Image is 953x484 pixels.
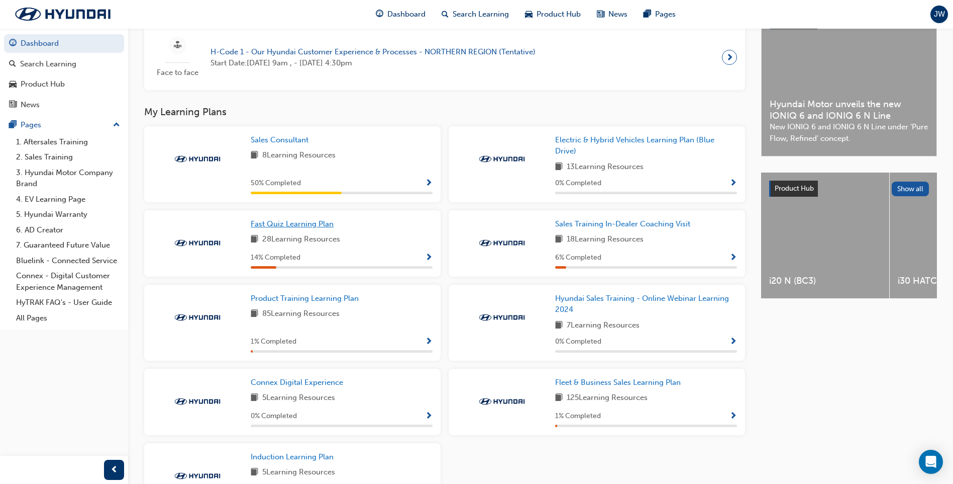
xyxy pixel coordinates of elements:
[251,392,258,405] span: book-icon
[251,452,334,461] span: Induction Learning Plan
[474,396,530,407] img: Trak
[729,336,737,348] button: Show Progress
[251,294,359,303] span: Product Training Learning Plan
[251,135,308,144] span: Sales Consultant
[555,378,681,387] span: Fleet & Business Sales Learning Plan
[251,218,338,230] a: Fast Quiz Learning Plan
[210,46,536,58] span: H-Code 1 - Our Hyundai Customer Experience & Processes - NORTHERN REGION (Tentative)
[555,252,601,264] span: 6 % Completed
[251,466,258,479] span: book-icon
[4,34,124,53] a: Dashboard
[425,254,433,263] span: Show Progress
[170,154,225,164] img: Trak
[251,178,301,189] span: 50 % Completed
[170,312,225,322] img: Trak
[9,121,17,130] span: pages-icon
[425,179,433,188] span: Show Progress
[517,4,589,25] a: car-iconProduct Hub
[210,57,536,69] span: Start Date: [DATE] 9am , - [DATE] 4:30pm
[9,101,17,110] span: news-icon
[919,450,943,474] div: Open Intercom Messenger
[12,165,124,192] a: 3. Hyundai Motor Company Brand
[251,252,300,264] span: 14 % Completed
[12,253,124,269] a: Bluelink - Connected Service
[251,149,258,162] span: book-icon
[20,58,76,70] div: Search Learning
[262,308,340,320] span: 85 Learning Resources
[555,219,690,228] span: Sales Training In-Dealer Coaching Visit
[729,410,737,423] button: Show Progress
[5,4,121,25] img: Trak
[251,293,363,304] a: Product Training Learning Plan
[12,222,124,238] a: 6. AD Creator
[12,295,124,310] a: HyTRAK FAQ's - User Guide
[425,410,433,423] button: Show Progress
[555,377,685,388] a: Fleet & Business Sales Learning Plan
[12,207,124,222] a: 5. Hyundai Warranty
[892,182,929,196] button: Show all
[555,336,601,348] span: 0 % Completed
[251,451,338,463] a: Induction Learning Plan
[555,135,714,156] span: Electric & Hybrid Vehicles Learning Plan (Blue Drive)
[474,154,530,164] img: Trak
[251,378,343,387] span: Connex Digital Experience
[21,119,41,131] div: Pages
[262,466,335,479] span: 5 Learning Resources
[174,39,181,52] span: sessionType_FACE_TO_FACE-icon
[9,39,17,48] span: guage-icon
[251,411,297,422] span: 0 % Completed
[474,312,530,322] img: Trak
[170,396,225,407] img: Trak
[425,338,433,347] span: Show Progress
[4,116,124,134] button: Pages
[4,55,124,73] a: Search Learning
[555,178,601,189] span: 0 % Completed
[555,233,563,246] span: book-icon
[111,464,118,476] span: prev-icon
[9,60,16,69] span: search-icon
[425,177,433,190] button: Show Progress
[537,9,581,20] span: Product Hub
[251,134,312,146] a: Sales Consultant
[251,219,334,228] span: Fast Quiz Learning Plan
[251,233,258,246] span: book-icon
[729,412,737,421] span: Show Progress
[567,233,644,246] span: 18 Learning Resources
[4,75,124,94] a: Product Hub
[434,4,517,25] a: search-iconSearch Learning
[770,121,928,144] span: New IONIQ 6 and IONIQ 6 N Line under ‘Pure Flow, Refined’ concept.
[262,392,335,405] span: 5 Learning Resources
[930,6,948,23] button: JW
[12,192,124,207] a: 4. EV Learning Page
[376,8,383,21] span: guage-icon
[555,319,563,332] span: book-icon
[597,8,604,21] span: news-icon
[368,4,434,25] a: guage-iconDashboard
[425,412,433,421] span: Show Progress
[425,336,433,348] button: Show Progress
[567,319,640,332] span: 7 Learning Resources
[644,8,651,21] span: pages-icon
[425,252,433,264] button: Show Progress
[567,161,644,174] span: 13 Learning Resources
[655,9,676,20] span: Pages
[170,238,225,248] img: Trak
[729,338,737,347] span: Show Progress
[9,80,17,89] span: car-icon
[555,134,737,157] a: Electric & Hybrid Vehicles Learning Plan (Blue Drive)
[555,392,563,405] span: book-icon
[251,336,296,348] span: 1 % Completed
[144,106,745,118] h3: My Learning Plans
[262,233,340,246] span: 28 Learning Resources
[152,33,737,83] a: Face to faceH-Code 1 - Our Hyundai Customer Experience & Processes - NORTHERN REGION (Tentative)S...
[589,4,636,25] a: news-iconNews
[769,181,929,197] a: Product HubShow all
[12,149,124,165] a: 2. Sales Training
[729,252,737,264] button: Show Progress
[729,177,737,190] button: Show Progress
[525,8,533,21] span: car-icon
[729,254,737,263] span: Show Progress
[170,471,225,481] img: Trak
[934,9,945,20] span: JW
